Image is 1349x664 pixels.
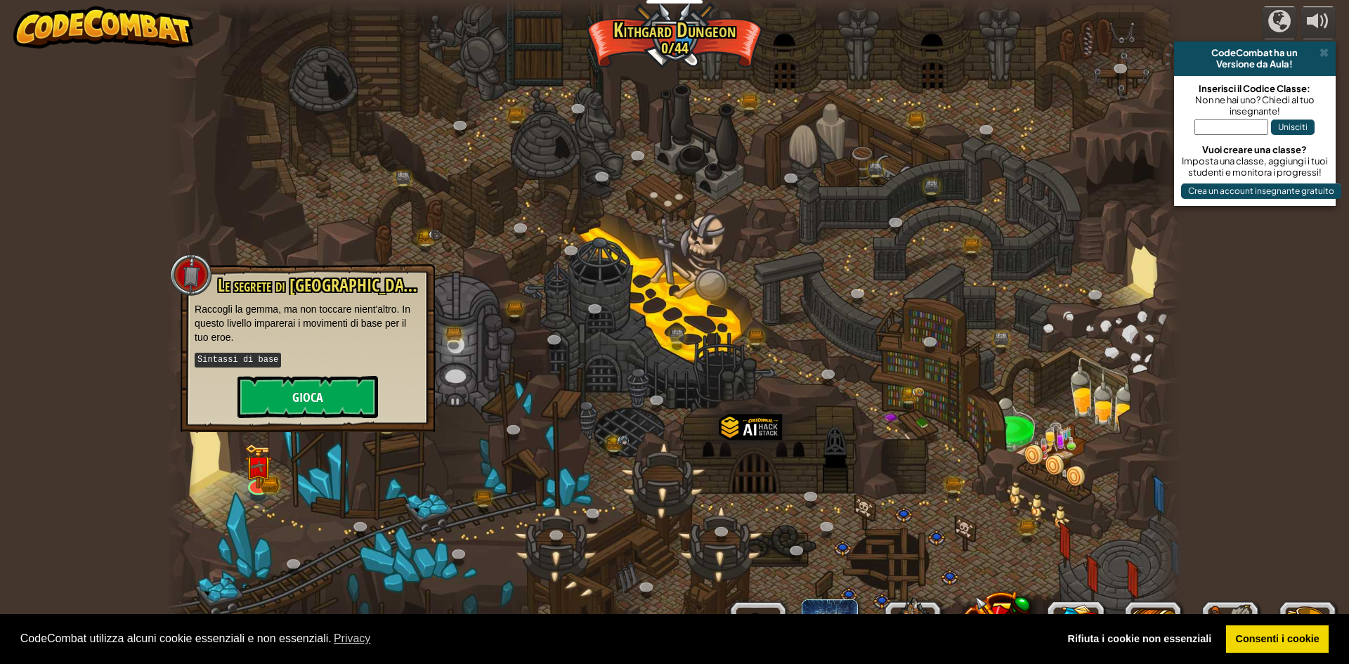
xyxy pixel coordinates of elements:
[670,330,685,342] img: silver-chest.png
[418,231,434,245] img: gold-chest.png
[13,6,193,48] img: CodeCombat - Learn how to code by playing a game
[993,333,1009,346] img: silver-chest.png
[742,96,757,108] img: bronze-chest.png
[1271,119,1315,135] button: Unisciti
[1262,6,1297,39] button: Campagne
[924,181,939,193] img: silver-chest.png
[1181,144,1329,155] div: Vuoi creare una classe?
[250,461,266,473] img: portrait.png
[1181,155,1329,178] div: Imposta una classe, aggiungi i tuoi studenti e monitora i progressi!
[429,230,441,240] img: portrait.png
[748,331,764,344] img: bronze-chest.png
[508,109,523,122] img: bronze-chest.png
[237,376,378,418] button: Gioca
[218,273,425,297] span: Le segrete di [GEOGRAPHIC_DATA]
[867,163,882,176] img: silver-chest.png
[616,436,629,445] img: portrait.png
[908,114,924,126] img: bronze-chest.png
[261,477,280,492] img: bronze-chest.png
[1181,183,1341,199] button: Crea un account insegnante gratuito
[195,353,281,367] kbd: Sintassi di base
[476,492,491,504] img: bronze-chest.png
[1180,58,1330,70] div: Versione da Aula!
[332,628,373,649] a: learn more about cookies
[606,436,621,450] img: gold-chest.png
[946,478,961,490] img: bronze-chest.png
[1181,94,1329,117] div: Non ne hai uno? Chiedi al tuo insegnante!
[195,302,421,344] p: Raccogli la gemma, ma non toccare nient'altro. In questo livello imparerai i movimenti di base pe...
[446,328,462,341] img: bronze-chest.png
[1180,47,1330,58] div: CodeCombat ha un
[1301,6,1336,39] button: Regola il volume
[912,387,925,397] img: portrait.png
[963,239,979,252] img: bronze-chest.png
[1226,625,1329,653] a: allow cookies
[245,443,272,488] img: level-banner-unlock.png
[507,302,522,315] img: bronze-chest.png
[1019,521,1035,534] img: bronze-chest.png
[1058,625,1221,653] a: deny cookies
[901,388,917,401] img: gold-chest.png
[20,628,1047,649] span: CodeCombat utilizza alcuni cookie essenziali e non essenziali.
[396,171,411,184] img: silver-chest.png
[1181,83,1329,94] div: Inserisci il Codice Classe:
